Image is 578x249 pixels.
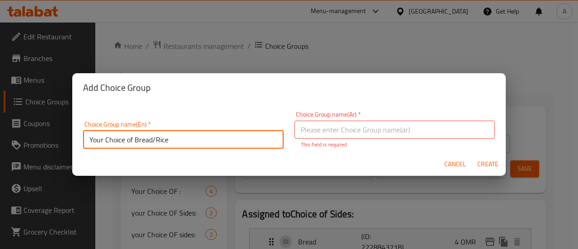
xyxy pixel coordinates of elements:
[83,80,495,95] h2: Add Choice Group
[301,141,489,149] p: This field is required
[473,156,502,173] button: Create
[83,131,284,149] input: Please enter Choice Group name(en)
[477,159,499,170] span: Create
[441,156,470,173] button: Cancel
[294,121,495,139] input: Please enter Choice Group name(ar)
[444,159,466,170] span: Cancel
